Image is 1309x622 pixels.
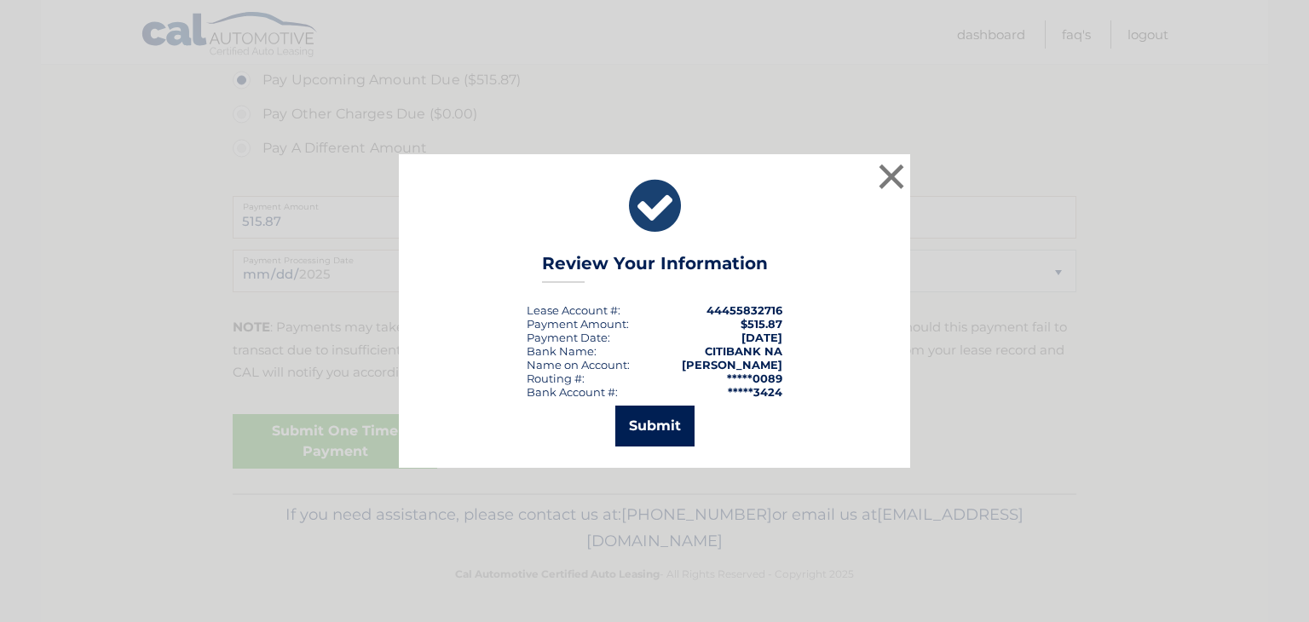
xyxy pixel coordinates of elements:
[527,358,630,371] div: Name on Account:
[527,371,585,385] div: Routing #:
[527,331,610,344] div: :
[682,358,782,371] strong: [PERSON_NAME]
[741,331,782,344] span: [DATE]
[615,406,695,446] button: Submit
[705,344,782,358] strong: CITIBANK NA
[527,385,618,399] div: Bank Account #:
[527,344,597,358] div: Bank Name:
[542,253,768,283] h3: Review Your Information
[706,303,782,317] strong: 44455832716
[874,159,908,193] button: ×
[527,331,608,344] span: Payment Date
[527,317,629,331] div: Payment Amount:
[527,303,620,317] div: Lease Account #:
[741,317,782,331] span: $515.87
